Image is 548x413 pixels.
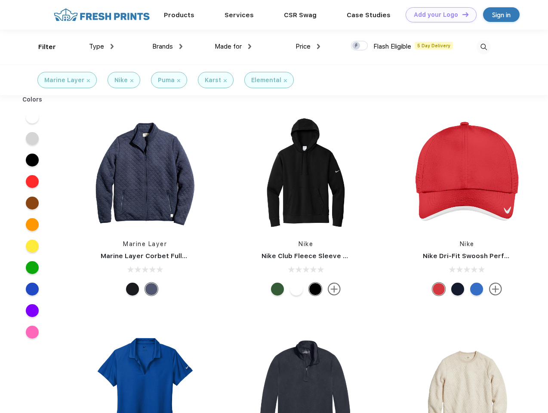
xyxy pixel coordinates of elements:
[111,44,114,49] img: dropdown.png
[225,11,254,19] a: Services
[373,43,411,50] span: Flash Eligible
[126,283,139,296] div: Black
[317,44,320,49] img: dropdown.png
[262,252,423,260] a: Nike Club Fleece Sleeve Swoosh Pullover Hoodie
[101,252,220,260] a: Marine Layer Corbet Full-Zip Jacket
[460,240,474,247] a: Nike
[51,7,152,22] img: fo%20logo%202.webp
[415,42,453,49] span: 5 Day Delivery
[38,42,56,52] div: Filter
[88,117,202,231] img: func=resize&h=266
[16,95,49,104] div: Colors
[158,76,175,85] div: Puma
[271,283,284,296] div: Gorge Green
[179,44,182,49] img: dropdown.png
[248,44,251,49] img: dropdown.png
[309,283,322,296] div: Black
[130,79,133,82] img: filter_cancel.svg
[470,283,483,296] div: Blue Sapphire
[477,40,491,54] img: desktop_search.svg
[299,240,313,247] a: Nike
[414,11,458,18] div: Add your Logo
[483,7,520,22] a: Sign in
[492,10,511,20] div: Sign in
[284,11,317,19] a: CSR Swag
[290,283,303,296] div: White
[423,252,542,260] a: Nike Dri-Fit Swoosh Perforated Cap
[44,76,84,85] div: Marine Layer
[215,43,242,50] span: Made for
[205,76,221,85] div: Karst
[224,79,227,82] img: filter_cancel.svg
[152,43,173,50] span: Brands
[462,12,468,17] img: DT
[164,11,194,19] a: Products
[451,283,464,296] div: Navy
[114,76,128,85] div: Nike
[489,283,502,296] img: more.svg
[432,283,445,296] div: University Red
[328,283,341,296] img: more.svg
[284,79,287,82] img: filter_cancel.svg
[177,79,180,82] img: filter_cancel.svg
[145,283,158,296] div: Navy
[123,240,167,247] a: Marine Layer
[249,117,363,231] img: func=resize&h=266
[89,43,104,50] span: Type
[251,76,281,85] div: Elemental
[410,117,524,231] img: func=resize&h=266
[87,79,90,82] img: filter_cancel.svg
[296,43,311,50] span: Price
